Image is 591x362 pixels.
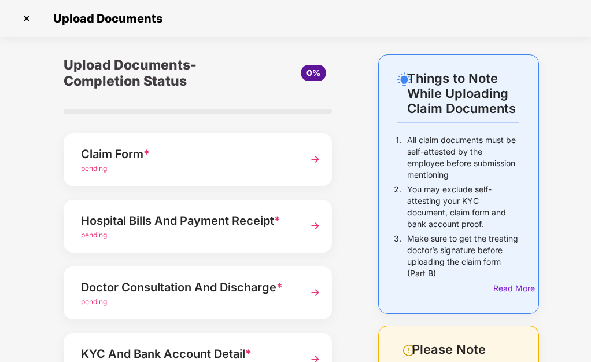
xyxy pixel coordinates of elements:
span: 0% [306,68,320,78]
div: Please Note [412,342,519,357]
img: svg+xml;base64,PHN2ZyBpZD0iTmV4dCIgeG1sbnM9Imh0dHA6Ly93d3cudzMub3JnLzIwMDAvc3ZnIiB3aWR0aD0iMzYiIG... [305,282,326,303]
div: Hospital Bills And Payment Receipt [81,211,295,230]
img: svg+xml;base64,PHN2ZyBpZD0iTmV4dCIgeG1sbnM9Imh0dHA6Ly93d3cudzMub3JnLzIwMDAvc3ZnIiB3aWR0aD0iMzYiIG... [305,149,326,170]
span: pending [81,231,107,239]
div: Upload Documents- Completion Status [64,54,242,92]
p: You may exclude self-attesting your KYC document, claim form and bank account proof. [407,184,519,230]
p: 3. [394,233,401,279]
div: Claim Form [81,145,295,163]
img: svg+xml;base64,PHN2ZyBpZD0iTmV4dCIgeG1sbnM9Imh0dHA6Ly93d3cudzMub3JnLzIwMDAvc3ZnIiB3aWR0aD0iMzYiIG... [305,215,326,236]
img: svg+xml;base64,PHN2ZyB4bWxucz0iaHR0cDovL3d3dy53My5vcmcvMjAwMC9zdmciIHdpZHRoPSIyNC4wOTMiIGhlaWdodD... [397,72,411,86]
span: pending [81,297,107,306]
img: svg+xml;base64,PHN2ZyBpZD0iV2FybmluZ18tXzI0eDI0IiBkYXRhLW5hbWU9Ildhcm5pbmcgLSAyNHgyNCIgeG1sbnM9Im... [402,343,416,357]
div: Read More [493,282,519,295]
p: All claim documents must be self-attested by the employee before submission mentioning [407,134,519,181]
p: Make sure to get the treating doctor’s signature before uploading the claim form (Part B) [407,233,519,279]
div: Doctor Consultation And Discharge [81,278,295,297]
span: Upload Documents [42,12,168,25]
div: Things to Note While Uploading Claim Documents [407,71,519,116]
span: pending [81,164,107,173]
p: 2. [394,184,401,230]
img: svg+xml;base64,PHN2ZyBpZD0iQ3Jvc3MtMzJ4MzIiIHhtbG5zPSJodHRwOi8vd3d3LnczLm9yZy8yMDAwL3N2ZyIgd2lkdG... [17,9,36,28]
p: 1. [396,134,401,181]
